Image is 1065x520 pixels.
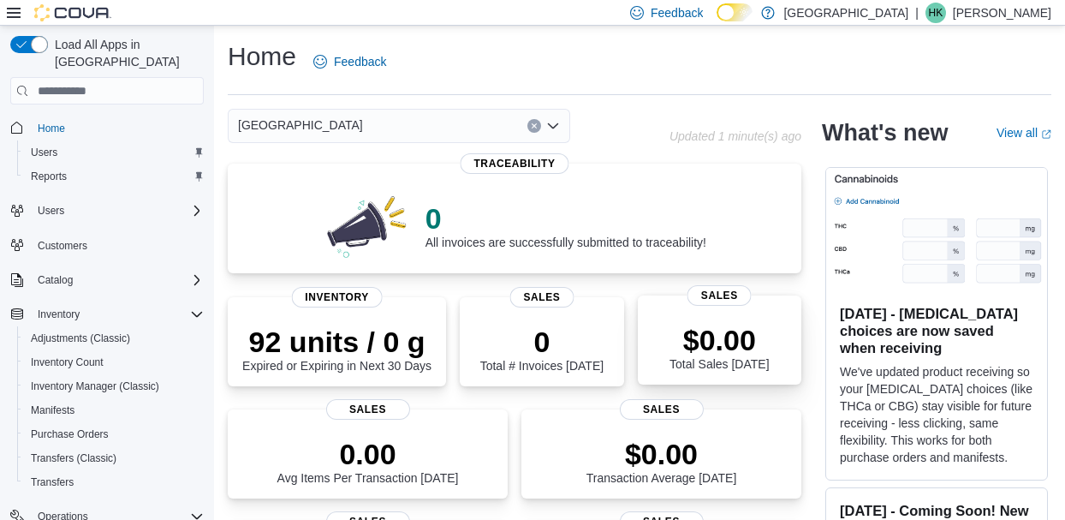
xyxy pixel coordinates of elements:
button: Purchase Orders [17,422,211,446]
div: All invoices are successfully submitted to traceability! [425,201,706,249]
a: Feedback [306,45,393,79]
button: Inventory [3,302,211,326]
button: Reports [17,164,211,188]
button: Inventory Manager (Classic) [17,374,211,398]
span: Sales [509,287,574,308]
input: Dark Mode [717,3,753,21]
a: Transfers [24,472,80,493]
p: [GEOGRAPHIC_DATA] [783,3,908,23]
span: Inventory Count [24,352,204,373]
p: 0.00 [277,437,459,471]
span: Feedback [334,53,386,70]
span: Customers [31,235,204,256]
a: Home [31,118,72,139]
span: Transfers (Classic) [24,448,204,469]
span: Feedback [651,4,703,21]
span: Inventory Manager (Classic) [31,380,159,393]
button: Users [3,199,211,223]
span: Inventory Manager (Classic) [24,376,204,397]
button: Catalog [3,268,211,292]
h3: [DATE] - [MEDICAL_DATA] choices are now saved when receiving [840,305,1033,356]
span: Transfers [31,475,74,489]
button: Clear input [527,119,541,133]
span: Purchase Orders [31,427,109,441]
span: Home [38,122,65,135]
img: 0 [323,191,412,260]
a: Purchase Orders [24,424,116,445]
button: Manifests [17,398,211,422]
p: We've updated product receiving so your [MEDICAL_DATA] choices (like THCa or CBG) stay visible fo... [840,363,1033,466]
a: View allExternal link [997,126,1051,140]
a: Users [24,142,64,163]
a: Adjustments (Classic) [24,328,137,349]
a: Inventory Count [24,352,110,373]
span: Home [31,117,204,138]
p: [PERSON_NAME] [953,3,1051,23]
span: Dark Mode [717,21,717,22]
button: Catalog [31,270,80,290]
span: Inventory [291,287,383,308]
button: Open list of options [546,119,560,133]
span: Traceability [460,153,568,174]
span: Reports [31,170,67,183]
button: Transfers [17,470,211,494]
button: Users [31,200,71,221]
a: Reports [24,166,74,187]
span: Catalog [38,273,73,287]
div: Avg Items Per Transaction [DATE] [277,437,459,485]
button: Adjustments (Classic) [17,326,211,350]
p: 92 units / 0 g [242,325,431,359]
span: Manifests [31,403,74,417]
span: [GEOGRAPHIC_DATA] [238,115,363,135]
img: Cova [34,4,111,21]
span: Users [38,204,64,218]
button: Inventory Count [17,350,211,374]
span: Users [31,200,204,221]
span: Inventory Count [31,356,104,369]
button: Transfers (Classic) [17,446,211,470]
a: Transfers (Classic) [24,448,123,469]
span: Users [24,142,204,163]
p: | [915,3,919,23]
button: Home [3,115,211,140]
p: $0.00 [586,437,737,471]
span: Transfers [24,472,204,493]
span: HK [929,3,943,23]
span: Reports [24,166,204,187]
span: Purchase Orders [24,424,204,445]
p: $0.00 [669,323,769,357]
span: Transfers (Classic) [31,451,116,465]
div: Expired or Expiring in Next 30 Days [242,325,431,373]
svg: External link [1041,129,1051,140]
div: Total # Invoices [DATE] [480,325,604,373]
div: Holly King [925,3,946,23]
span: Users [31,146,57,159]
p: Updated 1 minute(s) ago [669,129,801,143]
span: Sales [619,399,703,420]
a: Customers [31,236,94,256]
button: Inventory [31,304,86,325]
div: Total Sales [DATE] [669,323,769,371]
span: Inventory [31,304,204,325]
a: Inventory Manager (Classic) [24,376,166,397]
span: Inventory [38,308,80,321]
p: 0 [480,325,604,359]
span: Customers [38,239,87,253]
h2: What's new [822,119,948,146]
p: 0 [425,201,706,236]
a: Manifests [24,400,81,421]
span: Load All Apps in [GEOGRAPHIC_DATA] [48,36,204,70]
span: Sales [325,399,409,420]
span: Catalog [31,270,204,290]
button: Customers [3,233,211,258]
span: Adjustments (Classic) [24,328,204,349]
div: Transaction Average [DATE] [586,437,737,485]
span: Manifests [24,400,204,421]
button: Users [17,140,211,164]
span: Adjustments (Classic) [31,332,130,345]
h1: Home [228,39,296,74]
span: Sales [687,285,752,306]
